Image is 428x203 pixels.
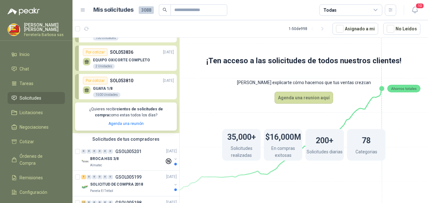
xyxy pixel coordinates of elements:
[87,175,91,179] div: 0
[8,121,65,133] a: Negociaciones
[8,63,65,75] a: Chat
[323,7,337,14] div: Todas
[90,181,143,188] p: SOLICITUD DE COMPRA 2018
[93,58,150,62] p: EQUIPO OXICORTE COMPLETO
[8,150,65,169] a: Órdenes de Compra
[103,175,107,179] div: 0
[97,175,102,179] div: 0
[93,64,115,69] div: 2 Unidades
[81,158,89,165] img: Company Logo
[333,23,378,35] button: Asignado a mi
[20,153,59,167] span: Órdenes de Compra
[81,149,86,154] div: 0
[108,121,144,126] a: Agenda una reunión
[93,86,120,91] p: GUAYA 1/8
[110,49,133,56] p: SOL053836
[97,149,102,154] div: 0
[8,172,65,184] a: Remisiones
[81,148,178,168] a: 0 0 0 0 0 0 GSOL005201[DATE] Company LogoBROCA HSS 3/8Almatec
[108,149,113,154] div: 0
[72,133,179,145] div: Solicitudes de tus compradores
[289,24,327,34] div: 1 - 50 de 998
[81,183,89,191] img: Company Logo
[20,80,33,87] span: Tareas
[81,175,86,179] div: 1
[103,149,107,154] div: 0
[95,107,163,117] b: cientos de solicitudes de compra
[93,35,119,40] div: 100 Unidades
[275,92,333,104] button: Agenda una reunion aquí
[409,4,420,16] button: 10
[222,145,261,160] p: Solicitudes realizadas
[81,173,178,194] a: 1 0 0 0 0 0 GSOL005199[DATE] Company LogoSOLICITUD DE COMPRA 2018Panela El Trébol
[8,48,65,60] a: Inicio
[316,133,333,147] h1: 200+
[8,77,65,89] a: Tareas
[8,92,65,104] a: Solicitudes
[20,65,29,72] span: Chat
[110,77,133,84] p: SOL053810
[227,129,256,143] h1: 35,000+
[20,109,43,116] span: Licitaciones
[87,149,91,154] div: 0
[92,149,97,154] div: 0
[163,78,174,84] p: [DATE]
[115,175,142,179] p: GSOL005199
[8,107,65,119] a: Licitaciones
[93,92,120,97] div: 1500 Unidades
[20,51,30,58] span: Inicio
[108,175,113,179] div: 0
[20,124,49,131] span: Negociaciones
[356,148,377,157] p: Categorias
[90,163,102,168] p: Almatec
[83,77,107,84] div: Por cotizar
[90,156,119,162] p: BROCA HSS 3/8
[93,5,134,15] h1: Mis solicitudes
[265,129,301,143] h1: $16,000M
[383,23,420,35] button: No Leídos
[75,74,177,99] a: Por cotizarSOL053810[DATE] GUAYA 1/81500 Unidades
[166,148,177,154] p: [DATE]
[115,149,142,154] p: GSOL005201
[20,189,47,196] span: Configuración
[8,186,65,198] a: Configuración
[24,23,65,32] p: [PERSON_NAME] [PERSON_NAME]
[20,174,43,181] span: Remisiones
[163,49,174,55] p: [DATE]
[8,136,65,148] a: Cotizar
[307,148,343,157] p: Solicitudes diarias
[264,145,302,160] p: En compras exitosas
[139,6,154,14] span: 3088
[8,8,40,15] img: Logo peakr
[20,138,34,145] span: Cotizar
[166,174,177,180] p: [DATE]
[415,3,424,9] span: 10
[8,24,20,36] img: Company Logo
[20,95,41,101] span: Solicitudes
[163,8,167,12] span: search
[79,106,173,118] p: ¿Quieres recibir como estas todos los días?
[83,48,107,56] div: Por cotizar
[24,33,65,37] p: Ferretería Barbosa sas
[92,175,97,179] div: 0
[362,133,371,147] h1: 78
[90,188,113,194] p: Panela El Trébol
[75,46,177,71] a: Por cotizarSOL053836[DATE] EQUIPO OXICORTE COMPLETO2 Unidades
